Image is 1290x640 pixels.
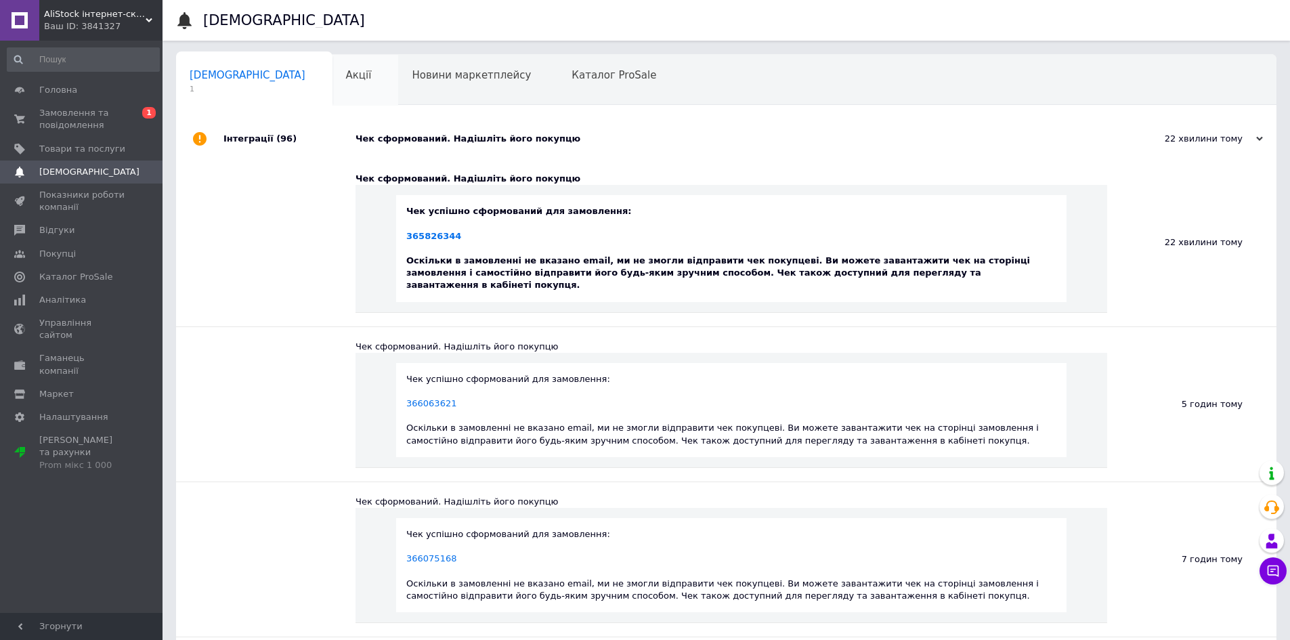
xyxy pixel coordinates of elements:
[1127,133,1263,145] div: 22 хвилини тому
[406,373,1056,447] div: Чек успішно сформований для замовлення: Оскільки в замовленні не вказано email, ми не змогли відп...
[572,69,656,81] span: Каталог ProSale
[39,434,125,471] span: [PERSON_NAME] та рахунки
[39,411,108,423] span: Налаштування
[39,107,125,131] span: Замовлення та повідомлення
[39,224,74,236] span: Відгуки
[39,189,125,213] span: Показники роботи компанії
[39,294,86,306] span: Аналітика
[406,398,456,408] a: 366063621
[39,352,125,377] span: Гаманець компанії
[406,528,1056,602] div: Чек успішно сформований для замовлення: Оскільки в замовленні не вказано email, ми не змогли відп...
[1107,327,1276,482] div: 5 годин тому
[142,107,156,119] span: 1
[44,8,146,20] span: AliStock інтернет-склад-магазин смартфони, планшети, повербанки, зарядні станції, товари для дому
[346,69,372,81] span: Акції
[39,459,125,471] div: Prom мікс 1 000
[39,143,125,155] span: Товари та послуги
[276,133,297,144] span: (96)
[406,231,461,241] a: 365826344
[1107,159,1276,326] div: 22 хвилини тому
[223,119,356,159] div: Інтеграції
[412,69,531,81] span: Новини маркетплейсу
[7,47,160,72] input: Пошук
[406,553,456,563] a: 366075168
[39,166,139,178] span: [DEMOGRAPHIC_DATA]
[39,317,125,341] span: Управління сайтом
[190,84,305,94] span: 1
[356,173,1107,185] div: Чек сформований. Надішліть його покупцю
[44,20,163,33] div: Ваш ID: 3841327
[39,388,74,400] span: Маркет
[190,69,305,81] span: [DEMOGRAPHIC_DATA]
[39,84,77,96] span: Головна
[356,341,1107,353] div: Чек сформований. Надішліть його покупцю
[356,496,1107,508] div: Чек сформований. Надішліть його покупцю
[1260,557,1287,584] button: Чат з покупцем
[203,12,365,28] h1: [DEMOGRAPHIC_DATA]
[39,271,112,283] span: Каталог ProSale
[356,133,1127,145] div: Чек сформований. Надішліть його покупцю
[406,205,1056,291] div: Чек успішно сформований для замовлення: Оскільки в замовленні не вказано email, ми не змогли відп...
[1107,482,1276,637] div: 7 годин тому
[39,248,76,260] span: Покупці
